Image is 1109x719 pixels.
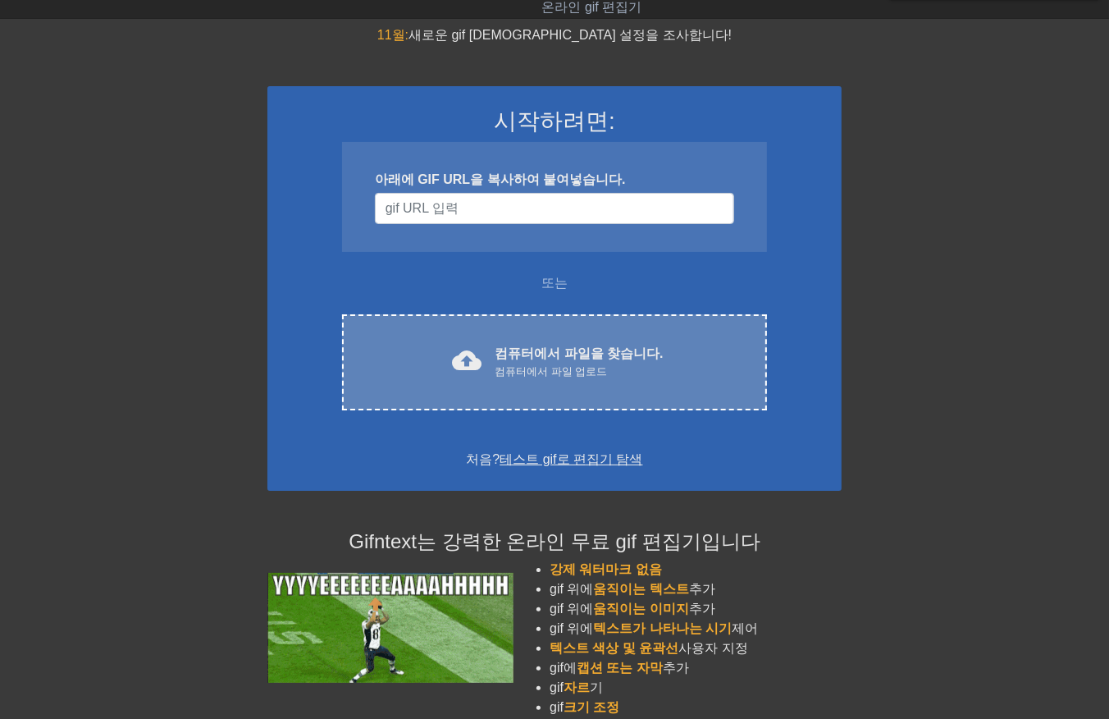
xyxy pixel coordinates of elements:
[550,579,842,599] li: gif 위에 추가
[377,28,408,42] span: 11월:
[495,364,663,380] div: 컴퓨터에서 파일 업로드
[577,661,663,675] span: 캡션 또는 자막
[267,25,842,45] div: 새로운 gif [DEMOGRAPHIC_DATA] 설정을 조사합니다!
[267,573,513,683] img: football_small.gif
[500,452,642,466] a: 테스트 gif로 편집기 탐색
[550,639,842,658] li: 사용자 지정
[375,170,734,190] div: 아래에 GIF URL을 복사하여 붙여넣습니다.
[452,346,481,375] span: cloud_upload
[550,658,842,678] li: gif에 추가
[594,621,732,635] span: 텍스트가 나타나는 시기
[267,530,842,554] h4: Gifntext는 강력한 온라인 무료 gif 편집기입니다
[564,700,619,714] span: 크기 조정
[550,562,662,576] span: 강제 워터마크 없음
[375,193,734,224] input: 사용자 이름
[289,450,820,469] div: 처음?
[550,678,842,698] li: gif 기
[310,273,799,293] div: 또는
[495,346,663,360] font: 컴퓨터에서 파일을 찾습니다.
[550,641,678,655] span: 텍스트 색상 및 윤곽선
[594,582,689,596] span: 움직이는 텍스트
[564,680,590,694] span: 자르
[594,602,689,616] span: 움직이는 이미지
[550,698,842,717] li: gif
[550,619,842,639] li: gif 위에 제어
[550,599,842,619] li: gif 위에 추가
[289,108,820,135] h3: 시작하려면:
